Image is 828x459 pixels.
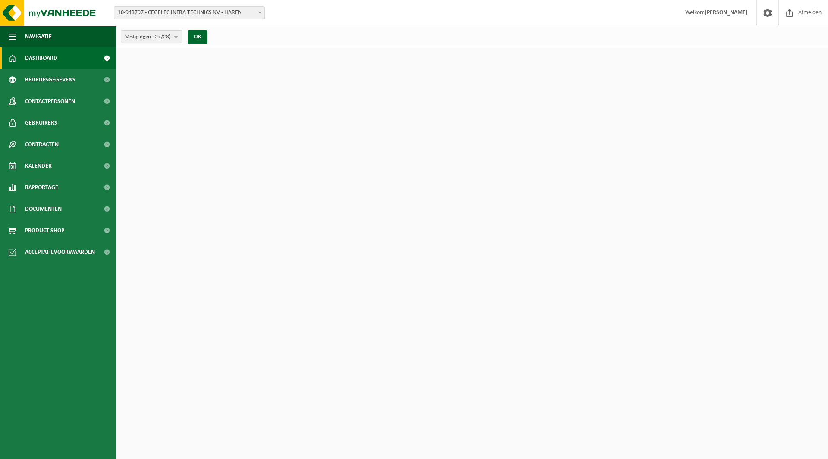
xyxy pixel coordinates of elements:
span: Vestigingen [125,31,171,44]
span: 10-943797 - CEGELEC INFRA TECHNICS NV - HAREN [114,6,265,19]
span: Navigatie [25,26,52,47]
strong: [PERSON_NAME] [705,9,748,16]
button: Vestigingen(27/28) [121,30,182,43]
count: (27/28) [153,34,171,40]
span: 10-943797 - CEGELEC INFRA TECHNICS NV - HAREN [114,7,264,19]
span: Kalender [25,155,52,177]
span: Dashboard [25,47,57,69]
span: Contactpersonen [25,91,75,112]
span: Acceptatievoorwaarden [25,241,95,263]
span: Rapportage [25,177,58,198]
span: Documenten [25,198,62,220]
span: Gebruikers [25,112,57,134]
button: OK [188,30,207,44]
span: Contracten [25,134,59,155]
span: Bedrijfsgegevens [25,69,75,91]
span: Product Shop [25,220,64,241]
